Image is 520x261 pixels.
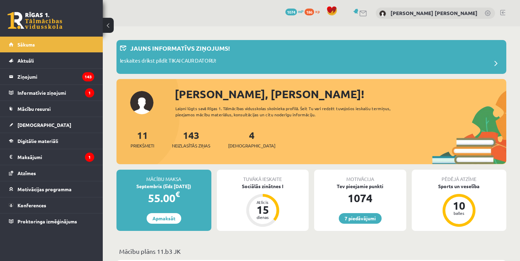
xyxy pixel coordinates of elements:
i: 1 [85,153,94,162]
span: Digitālie materiāli [17,138,58,144]
i: 1 [85,88,94,97]
div: Motivācija [314,170,406,183]
a: Proktoringa izmēģinājums [9,213,94,229]
a: [PERSON_NAME] [PERSON_NAME] [391,10,478,16]
a: Konferences [9,197,94,213]
div: Tuvākā ieskaite [217,170,309,183]
a: Aktuāli [9,53,94,68]
div: Laipni lūgts savā Rīgas 1. Tālmācības vidusskolas skolnieka profilā. Šeit Tu vari redzēt tuvojošo... [175,105,409,118]
a: Apmaksāt [147,213,181,224]
div: 55.00 [116,190,211,206]
a: Mācību resursi [9,101,94,117]
legend: Ziņojumi [17,69,94,84]
a: Sākums [9,37,94,52]
div: balles [449,211,469,215]
span: 186 [305,9,314,15]
div: Pēdējā atzīme [412,170,507,183]
a: 4[DEMOGRAPHIC_DATA] [228,129,275,149]
i: 143 [82,72,94,81]
a: Rīgas 1. Tālmācības vidusskola [8,12,62,29]
div: 15 [252,204,273,215]
legend: Maksājumi [17,149,94,165]
a: Ziņojumi143 [9,69,94,84]
div: Tev pieejamie punkti [314,183,406,190]
span: Motivācijas programma [17,186,72,192]
span: Atzīmes [17,170,36,176]
div: Atlicis [252,200,273,204]
a: Informatīvie ziņojumi1 [9,85,94,101]
a: Maksājumi1 [9,149,94,165]
a: Jauns informatīvs ziņojums! Ieskaites drīkst pildīt TIKAI CAUR DATORU! [120,43,503,70]
span: Aktuāli [17,57,34,64]
p: Jauns informatīvs ziņojums! [130,43,230,53]
img: Adrians Viesturs Pārums [379,10,386,17]
a: 186 xp [305,9,323,14]
span: mP [298,9,304,14]
a: Sports un veselība 10 balles [412,183,507,228]
span: 1074 [285,9,297,15]
a: Digitālie materiāli [9,133,94,149]
a: 11Priekšmeti [131,129,154,149]
div: Mācību maksa [116,170,211,183]
a: [DEMOGRAPHIC_DATA] [9,117,94,133]
div: [PERSON_NAME], [PERSON_NAME]! [175,86,506,102]
p: Mācību plāns 11.b3 JK [119,247,504,256]
a: Atzīmes [9,165,94,181]
span: € [175,189,180,199]
p: Ieskaites drīkst pildīt TIKAI CAUR DATORU! [120,57,216,66]
span: Priekšmeti [131,142,154,149]
div: Sociālās zinātnes I [217,183,309,190]
span: xp [315,9,320,14]
a: 1074 mP [285,9,304,14]
span: [DEMOGRAPHIC_DATA] [17,122,71,128]
a: 7 piedāvājumi [339,213,382,224]
span: Proktoringa izmēģinājums [17,218,77,224]
div: 10 [449,200,469,211]
span: [DEMOGRAPHIC_DATA] [228,142,275,149]
span: Sākums [17,41,35,48]
div: dienas [252,215,273,219]
span: Neizlasītās ziņas [172,142,210,149]
span: Konferences [17,202,46,208]
a: Motivācijas programma [9,181,94,197]
span: Mācību resursi [17,106,51,112]
a: 143Neizlasītās ziņas [172,129,210,149]
legend: Informatīvie ziņojumi [17,85,94,101]
a: Sociālās zinātnes I Atlicis 15 dienas [217,183,309,228]
div: 1074 [314,190,406,206]
div: Sports un veselība [412,183,507,190]
div: Septembris (līdz [DATE]) [116,183,211,190]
